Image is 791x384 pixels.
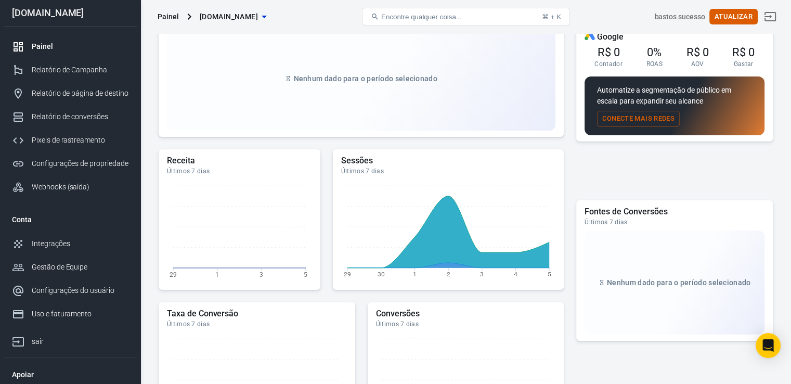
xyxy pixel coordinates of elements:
font: Últimos 7 dias [341,168,384,175]
button: [DOMAIN_NAME] [196,7,270,27]
a: Gestão de Equipe [4,255,137,279]
font: Webhooks (saída) [32,183,89,191]
tspan: 5 [304,271,307,278]
a: Relatório de Campanha [4,58,137,82]
font: ROAS [646,60,663,68]
font: Encontre qualquer coisa... [381,13,462,21]
div: ID da conta: 7DDlUc7E [654,11,705,22]
a: sair [4,326,137,353]
font: Integrações [32,239,70,248]
font: Receita [167,156,195,165]
a: Configurações de propriedade [4,152,137,175]
div: Abra o Intercom Messenger [756,333,781,358]
font: Painel [32,42,53,50]
span: discounthour.shop [200,10,258,23]
font: Últimos 7 dias [167,168,210,175]
font: Nenhum dado para o período selecionado [293,74,437,83]
font: Contador [594,60,622,68]
tspan: 3 [260,271,263,278]
font: R$ 0 [732,46,755,59]
a: Pixels de rastreamento [4,129,137,152]
font: Uso e faturamento [32,310,92,318]
button: Encontre qualquer coisa...⌘ + K [362,8,570,25]
tspan: 2 [447,271,450,278]
font: Configurações do usuário [32,286,114,295]
font: R$ 0 [686,46,709,59]
font: Últimos 7 dias [376,321,419,328]
tspan: 4 [514,271,517,278]
font: Gastar [734,60,754,68]
font: AOV [691,60,704,68]
tspan: 30 [378,271,385,278]
div: Anúncios do Google [585,31,595,43]
a: Configurações do usuário [4,279,137,302]
tspan: 1 [413,271,417,278]
font: Google [597,32,624,42]
a: Relatório de conversões [4,105,137,129]
font: Conversões [376,309,420,318]
font: Painel [158,12,179,21]
font: Nenhum dado para o período selecionado [607,278,750,287]
button: Atualizar [709,9,758,25]
font: Últimos 7 dias [585,219,627,226]
font: Últimos 7 dias [167,321,210,328]
font: Relatório de página de destino [32,89,128,97]
font: Automatize a segmentação de público em escala para expandir seu alcance [597,86,731,105]
font: Configurações de propriedade [32,159,128,168]
font: sair [32,337,44,345]
font: Conta [12,215,32,224]
tspan: 1 [215,271,219,278]
font: Fontes de Conversões [585,207,667,216]
a: sair [758,4,783,29]
a: Webhooks (saída) [4,175,137,199]
font: bastos sucesso [654,12,705,21]
tspan: 3 [480,271,484,278]
div: Painel [158,11,179,22]
font: Conecte mais redes [602,114,675,122]
font: Apoiar [12,370,34,379]
font: Relatório de Campanha [32,66,107,74]
font: Sessões [341,156,373,165]
font: Gestão de Equipe [32,263,87,271]
tspan: 5 [548,271,551,278]
font: Atualizar [715,12,753,20]
font: Taxa de Conversão [167,309,238,318]
a: Uso e faturamento [4,302,137,326]
font: [DOMAIN_NAME] [200,12,258,21]
tspan: 29 [344,271,351,278]
a: Integrações [4,232,137,255]
a: Painel [4,35,137,58]
a: Relatório de página de destino [4,82,137,105]
font: ⌘ + K [542,13,561,21]
font: R$ 0 [598,46,620,59]
font: 0% [647,46,662,59]
button: Conecte mais redes [597,111,680,127]
font: Relatório de conversões [32,112,108,121]
font: [DOMAIN_NAME] [12,7,84,18]
font: Pixels de rastreamento [32,136,105,144]
tspan: 29 [170,271,177,278]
